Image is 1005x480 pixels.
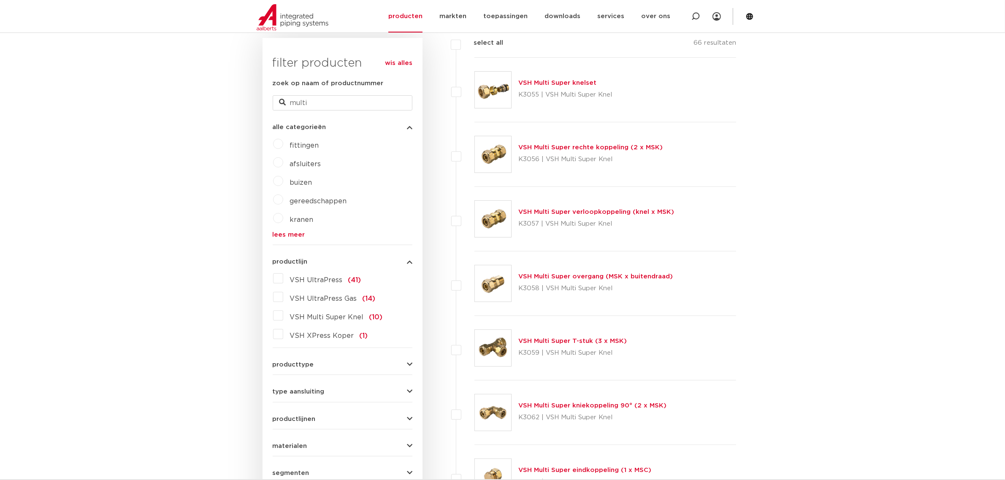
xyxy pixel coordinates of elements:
input: zoeken [273,95,412,111]
span: type aansluiting [273,388,325,395]
span: producttype [273,361,314,368]
button: productlijn [273,259,412,265]
span: productlijnen [273,416,316,422]
span: alle categorieën [273,124,326,130]
span: (1) [360,332,368,339]
img: Thumbnail for VSH Multi Super knelset [475,72,511,108]
p: K3055 | VSH Multi Super Knel [518,88,612,102]
p: K3057 | VSH Multi Super Knel [518,217,674,231]
a: buizen [290,179,312,186]
p: K3059 | VSH Multi Super Knel [518,346,627,360]
button: alle categorieën [273,124,412,130]
label: select all [461,38,503,48]
span: (41) [348,277,361,283]
a: wis alles [385,58,412,68]
p: K3058 | VSH Multi Super Knel [518,282,673,295]
a: VSH Multi Super overgang (MSK x buitendraad) [518,273,673,280]
p: K3056 | VSH Multi Super Knel [518,153,663,166]
span: (10) [369,314,383,321]
a: afsluiters [290,161,321,167]
button: type aansluiting [273,388,412,395]
span: segmenten [273,470,309,476]
button: materialen [273,443,412,449]
a: fittingen [290,142,319,149]
a: lees meer [273,232,412,238]
a: VSH Multi Super rechte koppeling (2 x MSK) [518,144,663,151]
a: VSH Multi Super knelset [518,80,596,86]
a: VSH Multi Super eindkoppeling (1 x MSC) [518,467,651,473]
p: 66 resultaten [693,38,736,51]
img: Thumbnail for VSH Multi Super verloopkoppeling (knel x MSK) [475,201,511,237]
span: materialen [273,443,307,449]
img: Thumbnail for VSH Multi Super overgang (MSK x buitendraad) [475,265,511,302]
a: VSH Multi Super verloopkoppeling (knel x MSK) [518,209,674,215]
button: producttype [273,361,412,368]
h3: filter producten [273,55,412,72]
span: productlijn [273,259,308,265]
button: productlijnen [273,416,412,422]
button: segmenten [273,470,412,476]
span: VSH UltraPress [290,277,343,283]
span: VSH Multi Super Knel [290,314,364,321]
a: VSH Multi Super kniekoppeling 90° (2 x MSK) [518,402,666,409]
a: VSH Multi Super T-stuk (3 x MSK) [518,338,627,344]
p: K3062 | VSH Multi Super Knel [518,411,666,424]
a: kranen [290,216,314,223]
img: Thumbnail for VSH Multi Super rechte koppeling (2 x MSK) [475,136,511,173]
span: (14) [363,295,376,302]
img: Thumbnail for VSH Multi Super T-stuk (3 x MSK) [475,330,511,366]
img: Thumbnail for VSH Multi Super kniekoppeling 90° (2 x MSK) [475,394,511,431]
label: zoek op naam of productnummer [273,78,384,89]
span: VSH XPress Koper [290,332,354,339]
span: VSH UltraPress Gas [290,295,357,302]
a: gereedschappen [290,198,347,205]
